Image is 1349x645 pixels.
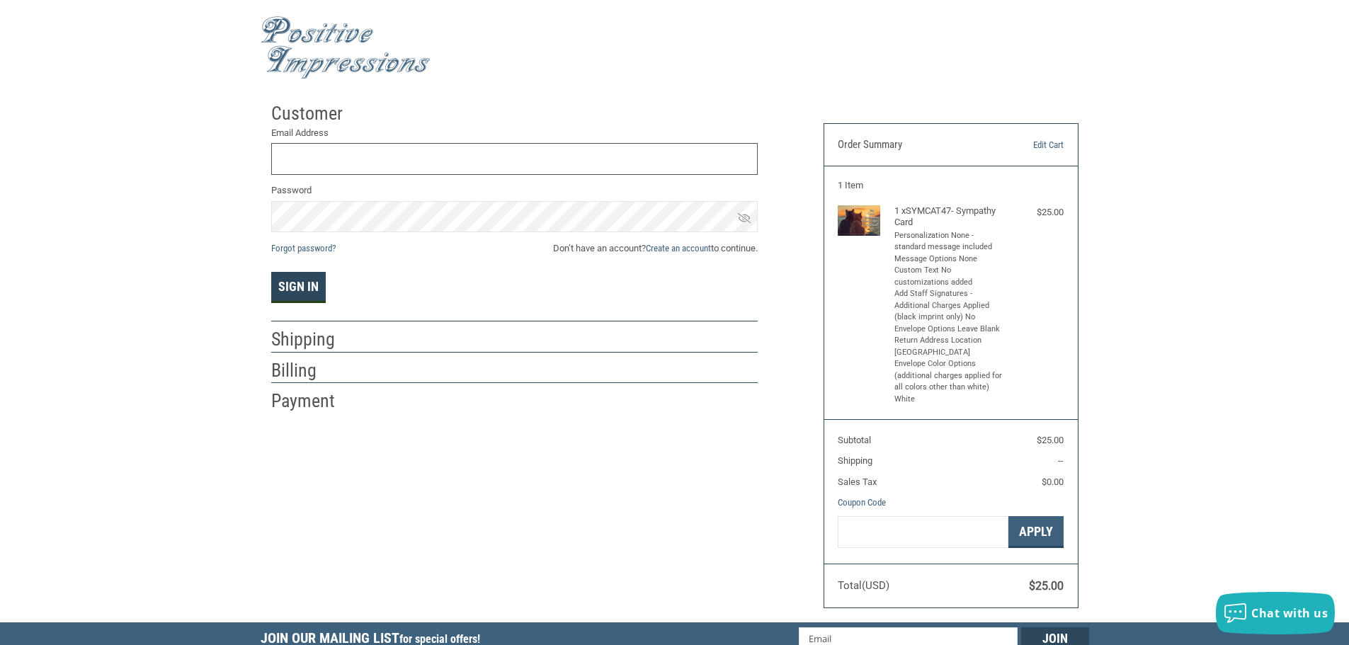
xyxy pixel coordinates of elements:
li: Envelope Color Options (additional charges applied for all colors other than white) White [894,358,1004,405]
span: Don’t have an account? to continue. [553,241,758,256]
label: Password [271,183,758,198]
h3: 1 Item [838,180,1064,191]
h2: Billing [271,359,354,382]
span: Chat with us [1251,605,1328,621]
h2: Customer [271,102,354,125]
span: Subtotal [838,435,871,445]
button: Sign In [271,272,326,303]
span: -- [1058,455,1064,466]
h2: Payment [271,389,354,413]
a: Coupon Code [838,497,886,508]
li: Personalization None - standard message included [894,230,1004,253]
h4: 1 x SYMCAT47- Sympathy Card [894,205,1004,229]
button: Apply [1008,516,1064,548]
a: Edit Cart [991,138,1064,152]
label: Email Address [271,126,758,140]
h3: Order Summary [838,138,991,152]
a: Create an account [646,243,711,253]
div: $25.00 [1007,205,1064,219]
img: Positive Impressions [261,16,431,79]
span: Total (USD) [838,579,889,592]
span: $0.00 [1042,476,1064,487]
input: Gift Certificate or Coupon Code [838,516,1008,548]
a: Forgot password? [271,243,336,253]
li: Custom Text No customizations added [894,265,1004,288]
span: $25.00 [1037,435,1064,445]
li: Add Staff Signatures - Additional Charges Applied (black imprint only) No [894,288,1004,324]
span: $25.00 [1029,579,1064,593]
span: Shipping [838,455,872,466]
button: Chat with us [1216,592,1335,634]
h2: Shipping [271,328,354,351]
li: Message Options None [894,253,1004,266]
span: Sales Tax [838,476,877,487]
li: Envelope Options Leave Blank [894,324,1004,336]
li: Return Address Location [GEOGRAPHIC_DATA] [894,335,1004,358]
